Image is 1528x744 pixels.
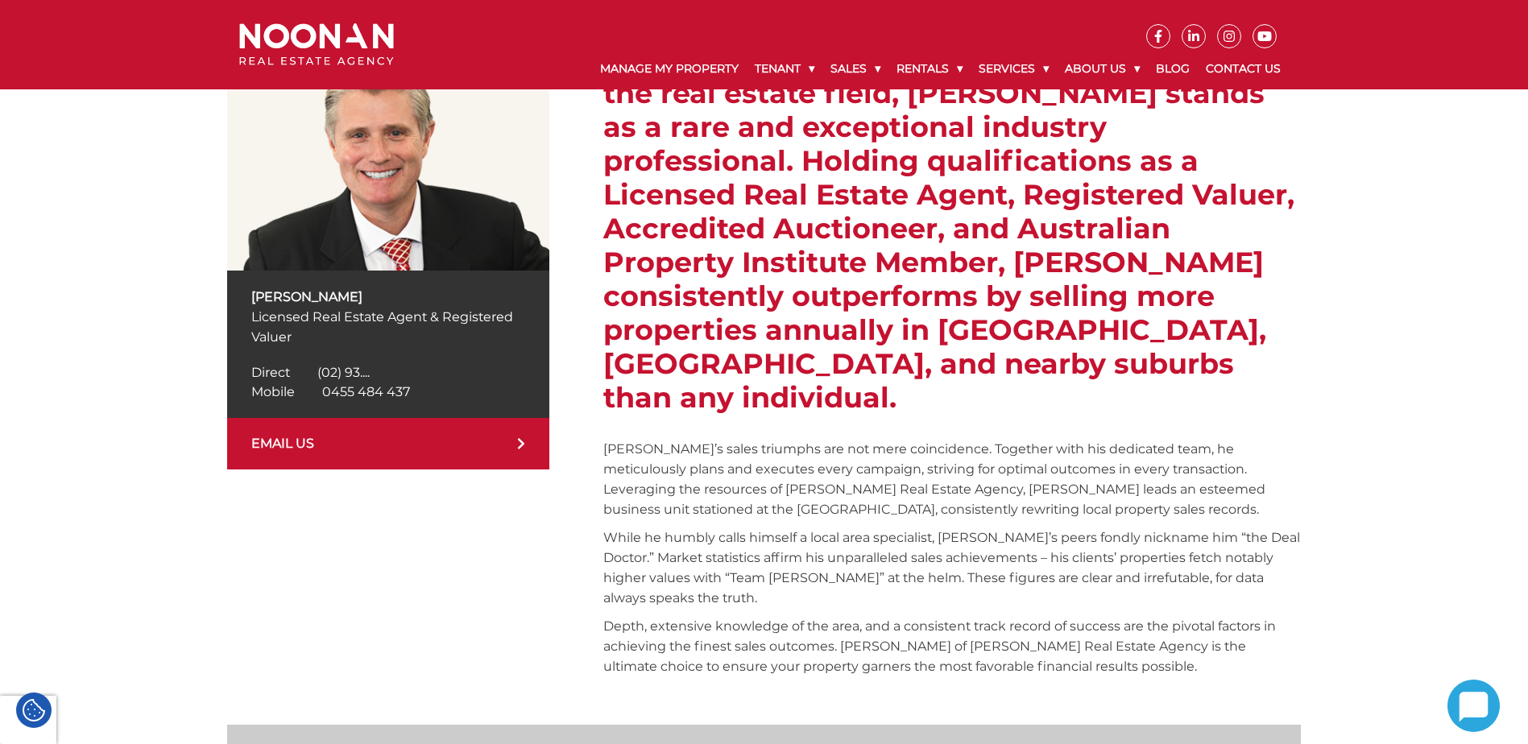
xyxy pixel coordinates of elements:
[1148,48,1198,89] a: Blog
[822,48,888,89] a: Sales
[239,23,394,66] img: Noonan Real Estate Agency
[603,616,1301,676] p: Depth, extensive knowledge of the area, and a consistent track record of success are the pivotal ...
[251,287,525,307] p: [PERSON_NAME]
[1057,48,1148,89] a: About Us
[251,384,410,399] a: Mobile 0455 484 437
[603,439,1301,519] p: [PERSON_NAME]’s sales triumphs are not mere coincidence. Together with his dedicated team, he met...
[747,48,822,89] a: Tenant
[603,527,1301,608] p: While he humbly calls himself a local area specialist, [PERSON_NAME]’s peers fondly nickname him ...
[592,48,747,89] a: Manage My Property
[251,307,525,347] p: Licensed Real Estate Agent & Registered Valuer
[227,418,549,469] a: EMAIL US
[227,43,549,271] img: David Hughes
[1198,48,1289,89] a: Contact Us
[971,48,1057,89] a: Services
[888,48,971,89] a: Rentals
[251,384,295,399] span: Mobile
[251,365,370,380] a: Click to reveal phone number
[317,365,370,380] span: (02) 93....
[322,384,410,399] span: 0455 484 437
[603,43,1301,415] h2: With over 20 years of respected experience in the real estate field, [PERSON_NAME] stands as a ra...
[16,692,52,728] div: Cookie Settings
[251,365,290,380] span: Direct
